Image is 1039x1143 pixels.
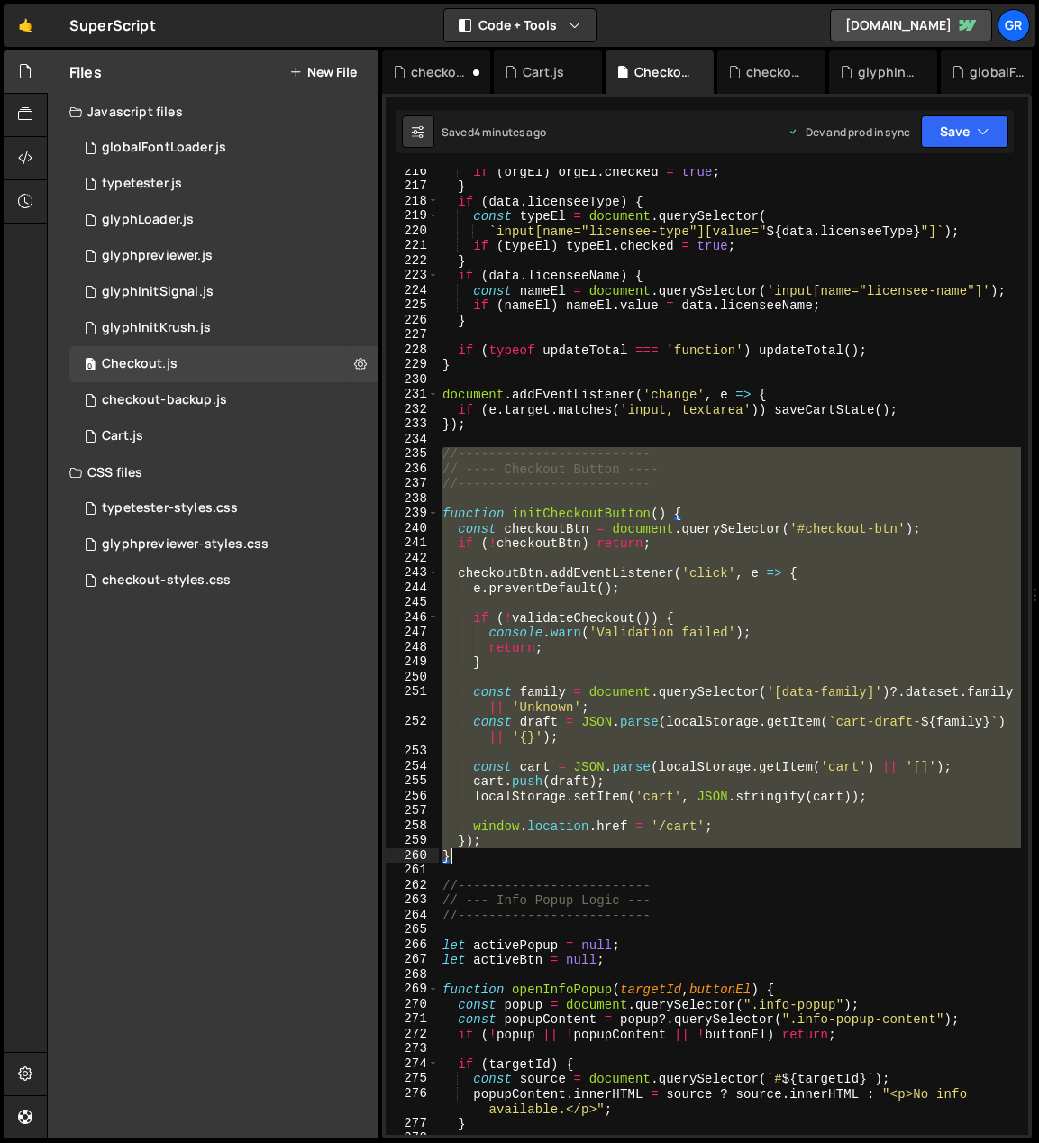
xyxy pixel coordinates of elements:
div: 246 [386,610,439,626]
div: 231 [386,387,439,402]
div: glyphpreviewer.js [102,248,213,264]
div: Checkout.js [102,356,178,372]
div: 269 [386,982,439,997]
div: glyphInitKrush.js [858,63,916,81]
div: Dev and prod in sync [788,124,910,140]
div: glyphLoader.js [102,212,194,228]
div: 265 [386,922,439,937]
div: 222 [386,253,439,269]
div: 218 [386,194,439,209]
div: 266 [386,937,439,953]
div: 17017/47137.css [69,490,378,526]
a: Gr [998,9,1030,41]
a: 🤙 [4,4,48,47]
div: checkout-backup.js [102,392,227,408]
div: Cart.js [102,428,143,444]
div: 17017/47275.js [69,238,378,274]
div: globalFontLoader.js [102,140,226,156]
div: 271 [386,1011,439,1027]
div: 273 [386,1041,439,1056]
div: Cart.js [523,63,564,81]
div: glyphInitSignal.js [102,284,214,300]
div: 237 [386,476,439,491]
div: 261 [386,863,439,878]
span: 0 [85,359,96,373]
div: 274 [386,1056,439,1072]
div: 17017/47345.css [69,526,378,562]
div: SuperScript [69,14,156,36]
div: 223 [386,268,439,283]
div: 235 [386,446,439,462]
div: 244 [386,581,439,596]
div: 228 [386,343,439,358]
div: 248 [386,640,439,655]
div: 277 [386,1116,439,1131]
div: 259 [386,833,439,848]
div: globalFontLoader.js [970,63,1027,81]
div: 239 [386,506,439,521]
div: Checkout.js [69,346,378,382]
div: 240 [386,521,439,536]
div: glyphInitKrush.js [102,320,211,336]
div: 230 [386,372,439,388]
div: 250 [386,670,439,685]
div: 276 [386,1086,439,1116]
div: 217 [386,178,439,194]
div: Checkout.js [634,63,692,81]
div: checkout-styles.css [746,63,804,81]
div: CSS files [48,454,378,490]
div: 263 [386,892,439,908]
div: 220 [386,224,439,239]
div: 245 [386,595,439,610]
div: 17017/47514.js [69,130,378,166]
div: 232 [386,402,439,417]
div: 17017/46707.js [69,166,378,202]
div: 238 [386,491,439,507]
div: 17017/47329.js [69,274,378,310]
div: Cart.js [69,418,378,454]
div: 262 [386,878,439,893]
div: 219 [386,208,439,224]
div: 17017/47730.js [69,310,378,346]
div: 249 [386,654,439,670]
div: glyphpreviewer-styles.css [102,536,269,553]
div: 247 [386,625,439,640]
div: 233 [386,416,439,432]
div: 268 [386,967,439,983]
div: 256 [386,789,439,804]
div: 4 minutes ago [474,124,546,140]
button: New File [289,65,357,79]
div: 227 [386,327,439,343]
div: 252 [386,714,439,744]
div: 17017/48445.js [69,382,378,418]
div: 234 [386,432,439,447]
div: Saved [442,124,546,140]
div: 260 [386,848,439,864]
button: Code + Tools [444,9,596,41]
div: 254 [386,759,439,774]
div: 257 [386,803,439,818]
div: typetester-styles.css [102,500,238,517]
div: typetester.js [102,176,182,192]
div: Javascript files [48,94,378,130]
div: 258 [386,818,439,834]
div: 17017/47277.js [69,202,378,238]
div: 221 [386,238,439,253]
div: 253 [386,744,439,759]
button: Save [921,115,1008,148]
div: 229 [386,357,439,372]
div: 243 [386,565,439,581]
h2: Files [69,62,102,82]
a: [DOMAIN_NAME] [830,9,992,41]
div: checkout-styles.css [102,572,231,589]
div: 216 [386,164,439,179]
div: 255 [386,773,439,789]
div: 226 [386,313,439,328]
div: 225 [386,297,439,313]
div: 242 [386,551,439,566]
div: 272 [386,1027,439,1042]
div: 264 [386,908,439,923]
div: 275 [386,1071,439,1086]
div: 270 [386,997,439,1012]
